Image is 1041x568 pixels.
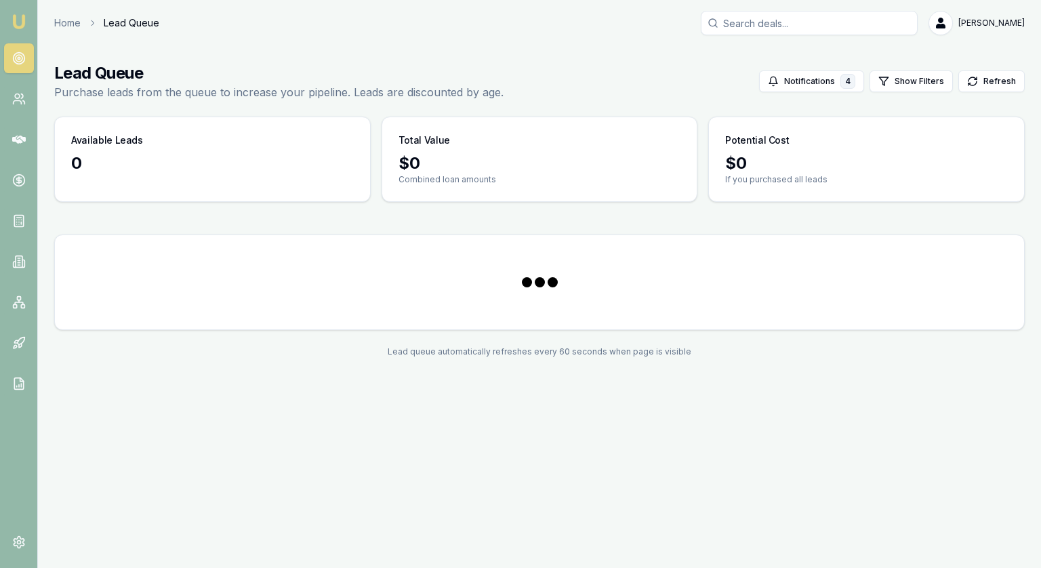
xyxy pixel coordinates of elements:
[71,134,143,147] h3: Available Leads
[725,174,1008,185] p: If you purchased all leads
[870,70,953,92] button: Show Filters
[54,16,81,30] a: Home
[725,153,1008,174] div: $ 0
[399,174,681,185] p: Combined loan amounts
[54,16,159,30] nav: breadcrumb
[54,62,504,84] h1: Lead Queue
[54,84,504,100] p: Purchase leads from the queue to increase your pipeline. Leads are discounted by age.
[71,153,354,174] div: 0
[725,134,789,147] h3: Potential Cost
[11,14,27,30] img: emu-icon-u.png
[104,16,159,30] span: Lead Queue
[701,11,918,35] input: Search deals
[399,153,681,174] div: $ 0
[958,70,1025,92] button: Refresh
[840,74,855,89] div: 4
[759,70,864,92] button: Notifications4
[958,18,1025,28] span: [PERSON_NAME]
[399,134,450,147] h3: Total Value
[54,346,1025,357] div: Lead queue automatically refreshes every 60 seconds when page is visible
